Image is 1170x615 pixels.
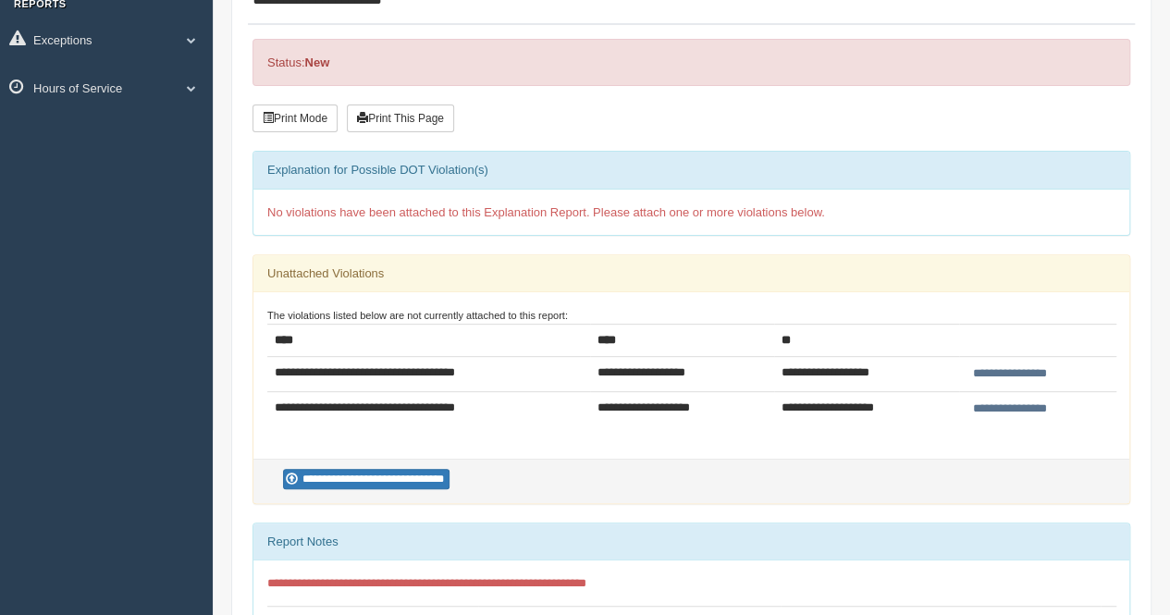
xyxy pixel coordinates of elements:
div: Status: [252,39,1130,86]
button: Print This Page [347,105,454,132]
div: Report Notes [253,523,1129,560]
strong: New [304,55,329,69]
small: The violations listed below are not currently attached to this report: [267,310,568,321]
span: No violations have been attached to this Explanation Report. Please attach one or more violations... [267,205,825,219]
div: Unattached Violations [253,255,1129,292]
button: Print Mode [252,105,338,132]
div: Explanation for Possible DOT Violation(s) [253,152,1129,189]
